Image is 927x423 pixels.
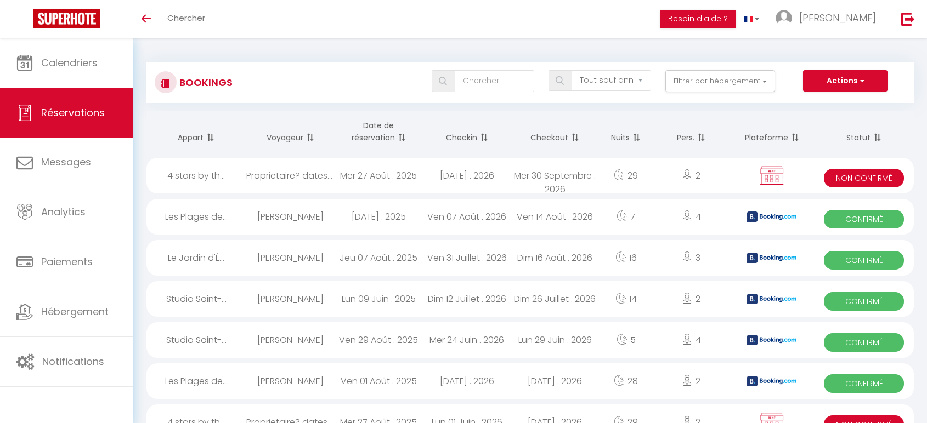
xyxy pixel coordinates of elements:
[41,205,86,219] span: Analytics
[599,111,653,152] th: Sort by nights
[423,111,511,152] th: Sort by checkin
[41,155,91,169] span: Messages
[803,70,888,92] button: Actions
[335,111,423,152] th: Sort by booking date
[33,9,100,28] img: Super Booking
[41,56,98,70] span: Calendriers
[653,111,730,152] th: Sort by people
[246,111,335,152] th: Sort by guest
[880,374,919,415] iframe: Chat
[41,106,105,119] span: Réservations
[41,255,93,268] span: Paiements
[146,111,246,152] th: Sort by rentals
[814,111,914,152] th: Sort by status
[776,10,792,26] img: ...
[665,70,775,92] button: Filtrer par hébergement
[42,355,104,368] span: Notifications
[455,70,534,92] input: Chercher
[901,12,915,26] img: logout
[511,111,600,152] th: Sort by checkout
[799,11,876,25] span: [PERSON_NAME]
[177,70,233,95] h3: Bookings
[730,111,814,152] th: Sort by channel
[660,10,736,28] button: Besoin d'aide ?
[167,12,205,24] span: Chercher
[41,305,109,318] span: Hébergement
